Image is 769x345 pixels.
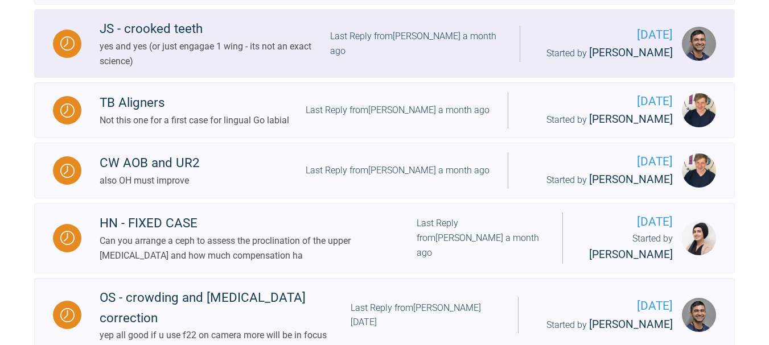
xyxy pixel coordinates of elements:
[682,298,716,332] img: Adam Moosa
[538,26,673,44] span: [DATE]
[417,216,544,260] div: Last Reply from [PERSON_NAME] a month ago
[589,46,673,59] span: [PERSON_NAME]
[527,92,673,111] span: [DATE]
[306,103,490,118] div: Last Reply from [PERSON_NAME] a month ago
[538,44,673,62] div: Started by
[100,288,351,329] div: OS - crowding and [MEDICAL_DATA] correction
[100,153,200,173] div: CW AOB and UR2
[527,152,673,171] span: [DATE]
[60,308,75,322] img: Waiting
[581,213,673,231] span: [DATE]
[527,171,673,189] div: Started by
[60,164,75,178] img: Waiting
[589,318,673,331] span: [PERSON_NAME]
[100,328,351,343] div: yep all good if u use f22 on camera more will be in focus
[589,113,673,126] span: [PERSON_NAME]
[589,173,673,186] span: [PERSON_NAME]
[34,143,735,198] a: WaitingCW AOB and UR2also OH must improveLast Reply from[PERSON_NAME] a month ago[DATE]Started by...
[100,234,417,263] div: Can you arrange a ceph to assess the proclination of the upper [MEDICAL_DATA] and how much compen...
[351,301,500,330] div: Last Reply from [PERSON_NAME] [DATE]
[60,36,75,51] img: Waiting
[100,93,289,113] div: TB Aligners
[682,93,716,127] img: Jack Gardner
[60,231,75,245] img: Waiting
[330,29,501,58] div: Last Reply from [PERSON_NAME] a month ago
[100,173,200,188] div: also OH must improve
[34,82,735,138] a: WaitingTB AlignersNot this one for a first case for lingual Go labialLast Reply from[PERSON_NAME]...
[306,163,490,178] div: Last Reply from [PERSON_NAME] a month ago
[589,248,673,261] span: [PERSON_NAME]
[100,213,417,234] div: HN - FIXED CASE
[100,39,330,68] div: yes and yes (or just engagae 1 wing - its not an exact science)
[34,203,735,273] a: WaitingHN - FIXED CASECan you arrange a ceph to assess the proclination of the upper [MEDICAL_DAT...
[537,316,673,334] div: Started by
[682,27,716,61] img: Adam Moosa
[682,221,716,255] img: Attiya Ahmed
[682,153,716,188] img: Jack Gardner
[100,113,289,128] div: Not this one for a first case for lingual Go labial
[537,297,673,315] span: [DATE]
[34,9,735,78] a: WaitingJS - crooked teethyes and yes (or just engagae 1 wing - its not an exact science)Last Repl...
[100,19,330,39] div: JS - crooked teeth
[60,103,75,118] img: Waiting
[527,111,673,128] div: Started by
[581,231,673,263] div: Started by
